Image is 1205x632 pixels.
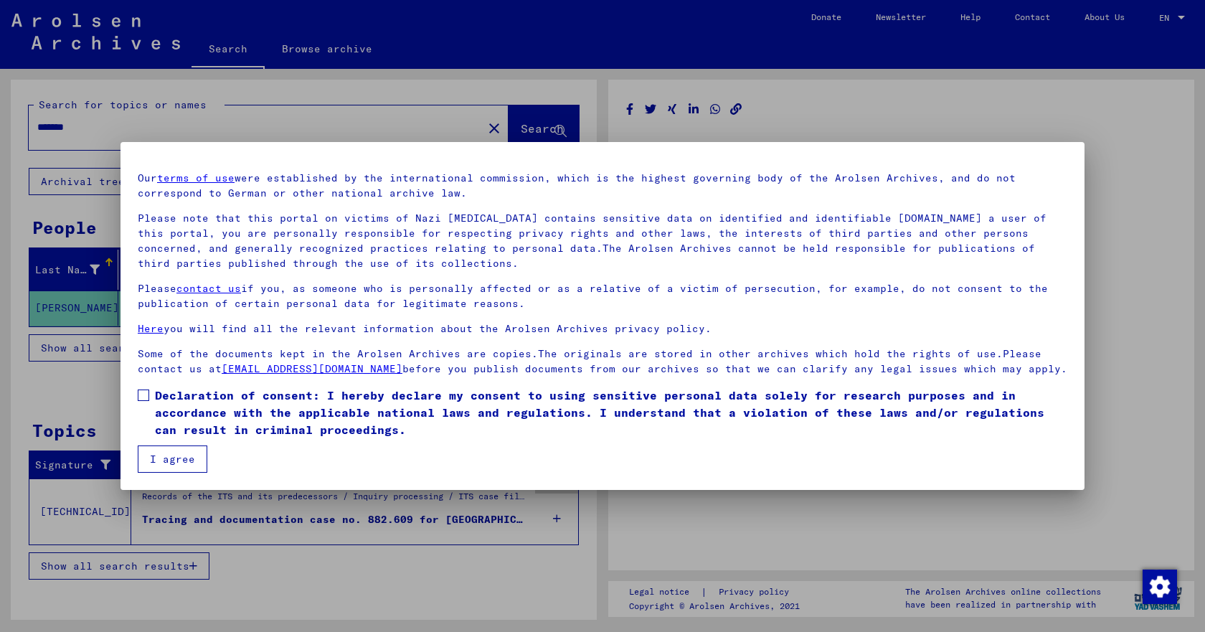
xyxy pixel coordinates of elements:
[138,211,1067,271] p: Please note that this portal on victims of Nazi [MEDICAL_DATA] contains sensitive data on identif...
[222,362,402,375] a: [EMAIL_ADDRESS][DOMAIN_NAME]
[1143,570,1177,604] img: Change consent
[138,346,1067,377] p: Some of the documents kept in the Arolsen Archives are copies.The originals are stored in other a...
[157,171,235,184] a: terms of use
[176,282,241,295] a: contact us
[138,322,164,335] a: Here
[138,321,1067,336] p: you will find all the relevant information about the Arolsen Archives privacy policy.
[138,445,207,473] button: I agree
[138,171,1067,201] p: Our were established by the international commission, which is the highest governing body of the ...
[155,387,1067,438] span: Declaration of consent: I hereby declare my consent to using sensitive personal data solely for r...
[138,281,1067,311] p: Please if you, as someone who is personally affected or as a relative of a victim of persecution,...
